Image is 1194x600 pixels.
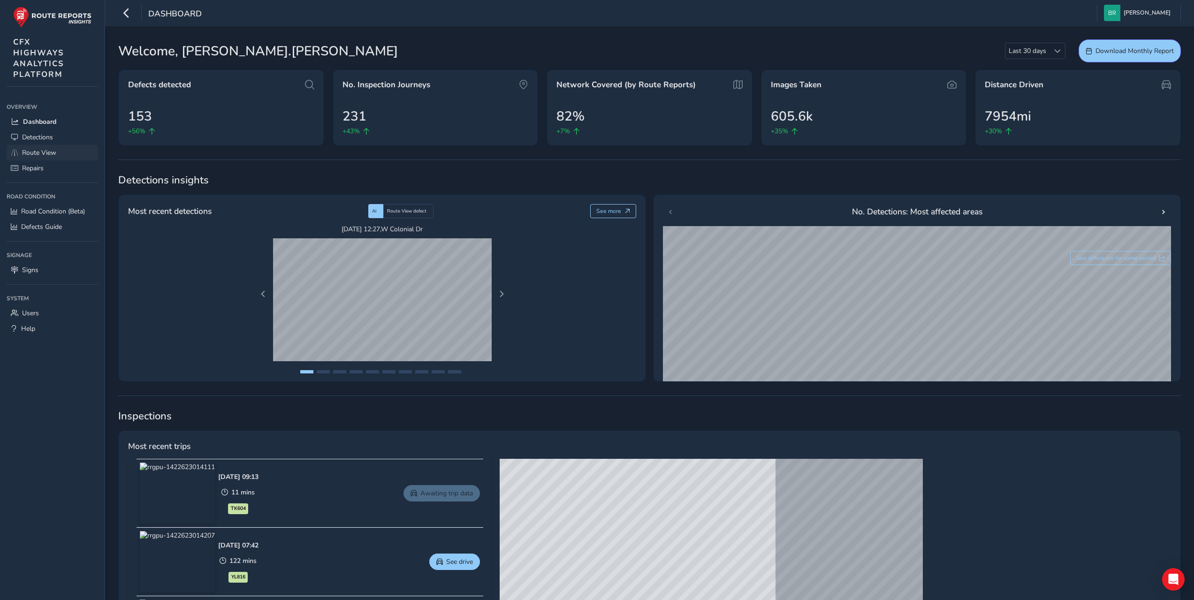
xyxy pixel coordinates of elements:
[22,133,53,142] span: Detections
[403,485,480,501] a: Awaiting trip data
[317,370,330,373] button: Page 2
[300,370,313,373] button: Page 1
[556,79,696,91] span: Network Covered (by Route Reports)
[1104,5,1120,21] img: diamond-layout
[7,145,98,160] a: Route View
[1079,39,1181,62] button: Download Monthly Report
[273,225,492,234] span: [DATE] 12:27 , W Colonial Dr
[13,7,91,28] img: rr logo
[7,190,98,204] div: Road Condition
[448,370,461,373] button: Page 10
[218,472,259,481] div: [DATE] 09:13
[7,219,98,235] a: Defects Guide
[771,79,821,91] span: Images Taken
[556,126,570,136] span: +7%
[1124,5,1171,21] span: [PERSON_NAME]
[22,148,56,157] span: Route View
[596,207,621,215] span: See more
[229,556,257,565] span: 122 mins
[1104,5,1174,21] button: [PERSON_NAME]
[383,204,433,218] div: Route View defect
[382,370,395,373] button: Page 6
[1005,43,1050,59] span: Last 30 days
[257,288,270,301] button: Previous Page
[985,79,1043,91] span: Distance Driven
[446,557,473,566] span: See drive
[852,205,982,218] span: No. Detections: Most affected areas
[985,126,1002,136] span: +30%
[140,531,215,592] img: rrgpu-1422623014207
[1070,251,1171,265] button: See difference for same period
[7,114,98,129] a: Dashboard
[556,106,585,126] span: 82%
[118,41,398,61] span: Welcome, [PERSON_NAME].[PERSON_NAME]
[342,106,366,126] span: 231
[366,370,379,373] button: Page 5
[387,208,426,214] span: Route View defect
[368,204,383,218] div: AI
[342,126,360,136] span: +43%
[350,370,363,373] button: Page 4
[372,208,377,214] span: AI
[21,207,85,216] span: Road Condition (Beta)
[22,266,38,274] span: Signs
[128,79,191,91] span: Defects detected
[231,573,245,581] span: YL816
[7,160,98,176] a: Repairs
[7,291,98,305] div: System
[7,204,98,219] a: Road Condition (Beta)
[7,262,98,278] a: Signs
[21,222,62,231] span: Defects Guide
[415,370,428,373] button: Page 8
[13,37,64,80] span: CFX HIGHWAYS ANALYTICS PLATFORM
[495,288,508,301] button: Next Page
[118,409,1181,423] span: Inspections
[333,370,346,373] button: Page 3
[22,309,39,318] span: Users
[128,440,190,452] span: Most recent trips
[399,370,412,373] button: Page 7
[21,324,35,333] span: Help
[7,305,98,321] a: Users
[118,173,1181,187] span: Detections insights
[231,505,246,512] span: TK604
[231,488,255,497] span: 11 mins
[7,248,98,262] div: Signage
[1076,254,1156,262] span: See difference for same period
[7,321,98,336] a: Help
[771,126,788,136] span: +35%
[7,129,98,145] a: Detections
[771,106,813,126] span: 605.6k
[23,117,56,126] span: Dashboard
[22,164,44,173] span: Repairs
[985,106,1031,126] span: 7954mi
[342,79,430,91] span: No. Inspection Journeys
[590,204,637,218] button: See more
[432,370,445,373] button: Page 9
[218,541,259,550] div: [DATE] 07:42
[1095,46,1174,55] span: Download Monthly Report
[128,205,212,217] span: Most recent detections
[128,106,152,126] span: 153
[7,100,98,114] div: Overview
[1162,568,1185,591] div: Open Intercom Messenger
[148,8,202,21] span: Dashboard
[140,463,215,524] img: rrgpu-1422623014111
[429,554,480,570] button: See drive
[128,126,145,136] span: +56%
